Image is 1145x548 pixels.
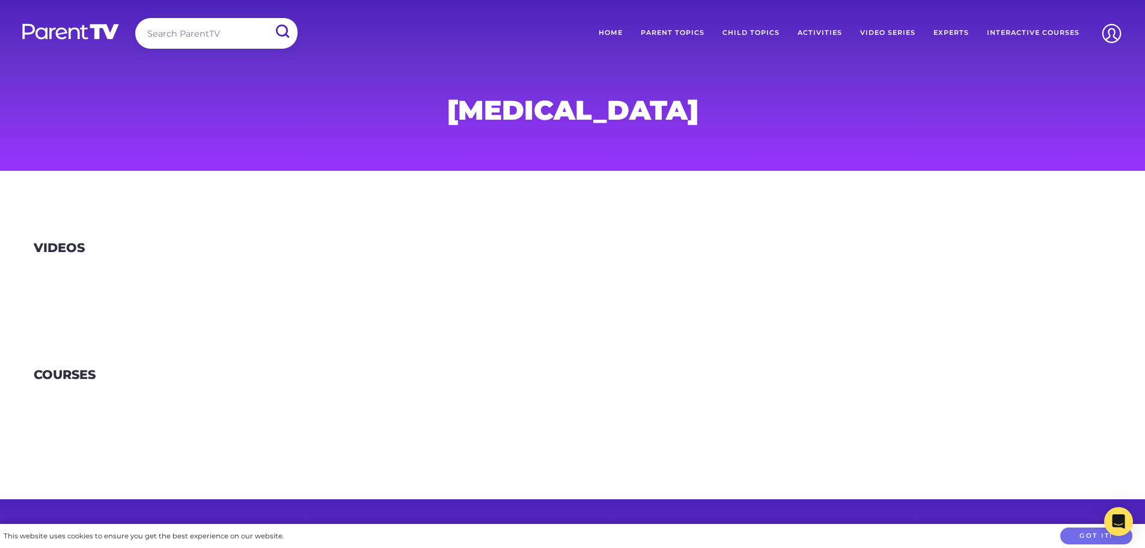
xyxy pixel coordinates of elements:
[851,18,924,48] a: Video Series
[632,18,713,48] a: Parent Topics
[21,23,120,40] img: parenttv-logo-white.4c85aaf.svg
[266,18,298,45] input: Submit
[590,18,632,48] a: Home
[1060,528,1132,545] button: Got it!
[34,368,96,383] h3: Courses
[4,530,284,543] div: This website uses cookies to ensure you get the best experience on our website.
[978,18,1089,48] a: Interactive Courses
[789,18,851,48] a: Activities
[1104,507,1133,536] div: Open Intercom Messenger
[135,18,298,49] input: Search ParentTV
[713,18,789,48] a: Child Topics
[283,98,863,122] h1: [MEDICAL_DATA]
[924,18,978,48] a: Experts
[34,241,85,256] h3: Videos
[1096,18,1127,49] img: Account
